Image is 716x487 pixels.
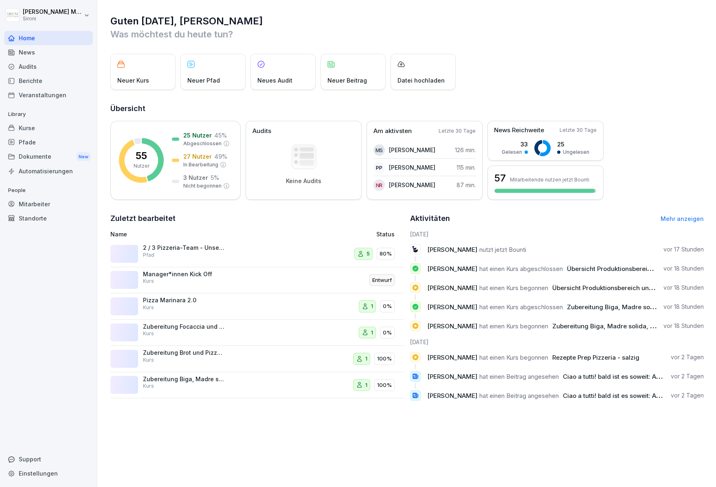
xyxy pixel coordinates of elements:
[4,197,93,211] a: Mitarbeiter
[4,45,93,59] a: News
[671,372,704,380] p: vor 2 Tagen
[479,303,563,311] span: hat einen Kurs abgeschlossen
[4,59,93,74] a: Audits
[110,15,704,28] h1: Guten [DATE], [PERSON_NAME]
[376,230,395,238] p: Status
[377,355,392,363] p: 100%
[110,230,293,238] p: Name
[389,163,435,172] p: [PERSON_NAME]
[552,284,677,292] span: Übersicht Produktionsbereich und Abläufe
[427,392,477,400] span: [PERSON_NAME]
[371,302,373,310] p: 1
[383,302,392,310] p: 0%
[663,245,704,253] p: vor 17 Stunden
[4,121,93,135] a: Kurse
[23,16,82,22] p: Sironi
[663,284,704,292] p: vor 18 Stunden
[4,466,93,480] div: Einstellungen
[557,140,589,149] p: 25
[671,353,704,361] p: vor 2 Tagen
[214,152,227,161] p: 49 %
[479,246,526,253] span: nutzt jetzt Bounti
[371,329,373,337] p: 1
[663,303,704,311] p: vor 18 Stunden
[410,230,704,238] h6: [DATE]
[183,182,222,190] p: Nicht begonnen
[383,329,392,337] p: 0%
[552,322,692,330] span: Zubereitung Biga, Madre solida, madre liquida
[502,140,528,149] p: 33
[143,382,154,390] p: Kurs
[373,162,385,173] div: PP
[663,264,704,273] p: vor 18 Stunden
[253,127,271,136] p: Audits
[4,164,93,178] div: Automatisierungen
[563,149,589,156] p: Ungelesen
[286,177,321,185] p: Keine Audits
[4,211,93,225] a: Standorte
[257,76,292,85] p: Neues Audit
[457,181,476,189] p: 87 min.
[4,88,93,102] div: Veranstaltungen
[479,265,563,273] span: hat einen Kurs abgeschlossen
[183,173,208,182] p: 3 Nutzer
[479,392,559,400] span: hat einen Beitrag angesehen
[410,213,450,224] h2: Aktivitäten
[143,356,154,364] p: Kurs
[143,349,224,356] p: Zubereitung Brot und Pizzaboden
[23,9,82,15] p: [PERSON_NAME] Malec
[479,354,548,361] span: hat einen Kurs begonnen
[143,330,154,337] p: Kurs
[4,452,93,466] div: Support
[510,177,589,183] p: Mitarbeitende nutzen jetzt Bounti
[389,146,435,154] p: [PERSON_NAME]
[367,250,370,258] p: 5
[365,381,367,389] p: 1
[427,284,477,292] span: [PERSON_NAME]
[455,146,476,154] p: 126 min.
[377,381,392,389] p: 100%
[183,152,212,161] p: 27 Nutzer
[110,293,404,320] a: Pizza Marinara 2.0Kurs10%
[663,322,704,330] p: vor 18 Stunden
[187,76,220,85] p: Neuer Pfad
[4,74,93,88] a: Berichte
[427,265,477,273] span: [PERSON_NAME]
[214,131,227,140] p: 45 %
[427,373,477,380] span: [PERSON_NAME]
[110,346,404,372] a: Zubereitung Brot und PizzabodenKurs1100%
[373,144,385,156] div: MS
[4,31,93,45] a: Home
[373,127,412,136] p: Am aktivsten
[183,140,222,147] p: Abgeschlossen
[502,149,522,156] p: Gelesen
[110,372,404,399] a: Zubereitung Biga, Madre solida, madre liquidaKurs1100%
[671,391,704,400] p: vor 2 Tagen
[494,126,544,135] p: News Reichweite
[479,322,548,330] span: hat einen Kurs begonnen
[183,161,218,168] p: In Bearbeitung
[365,355,367,363] p: 1
[143,244,224,251] p: 2 / 3 Pizzeria-Team - Unsere Produkte (Pizzaioli)
[143,297,224,304] p: Pizza Marinara 2.0
[4,108,93,121] p: Library
[143,376,224,383] p: Zubereitung Biga, Madre solida, madre liquida
[389,181,435,189] p: [PERSON_NAME]
[134,162,149,170] p: Nutzer
[410,338,704,346] h6: [DATE]
[567,303,706,311] span: Zubereitung Biga, Madre solida, madre liquida
[427,303,477,311] span: [PERSON_NAME]
[4,149,93,164] a: DokumenteNew
[183,131,212,140] p: 25 Nutzer
[110,267,404,294] a: Manager*innen Kick OffKursEntwurf
[4,135,93,149] a: Pfade
[372,276,392,284] p: Entwurf
[552,354,639,361] span: Rezepte Prep Pizzeria - salzig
